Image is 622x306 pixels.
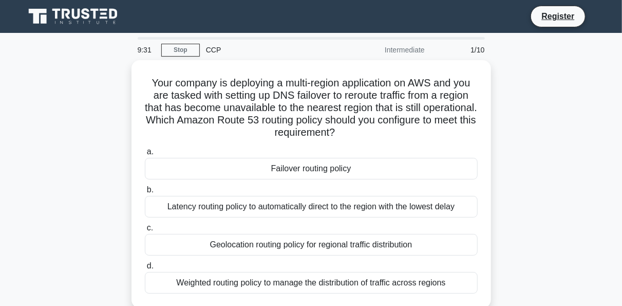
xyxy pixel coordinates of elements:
div: CCP [200,40,341,60]
a: Stop [161,44,200,57]
div: Latency routing policy to automatically direct to the region with the lowest delay [145,196,478,218]
div: Weighted routing policy to manage the distribution of traffic across regions [145,272,478,294]
span: a. [147,147,154,156]
div: 1/10 [431,40,491,60]
div: 9:31 [131,40,161,60]
span: b. [147,185,154,194]
a: Register [535,10,580,23]
div: Geolocation routing policy for regional traffic distribution [145,234,478,256]
span: c. [147,223,153,232]
h5: Your company is deploying a multi-region application on AWS and you are tasked with setting up DN... [144,77,479,139]
span: d. [147,261,154,270]
div: Intermediate [341,40,431,60]
div: Failover routing policy [145,158,478,179]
